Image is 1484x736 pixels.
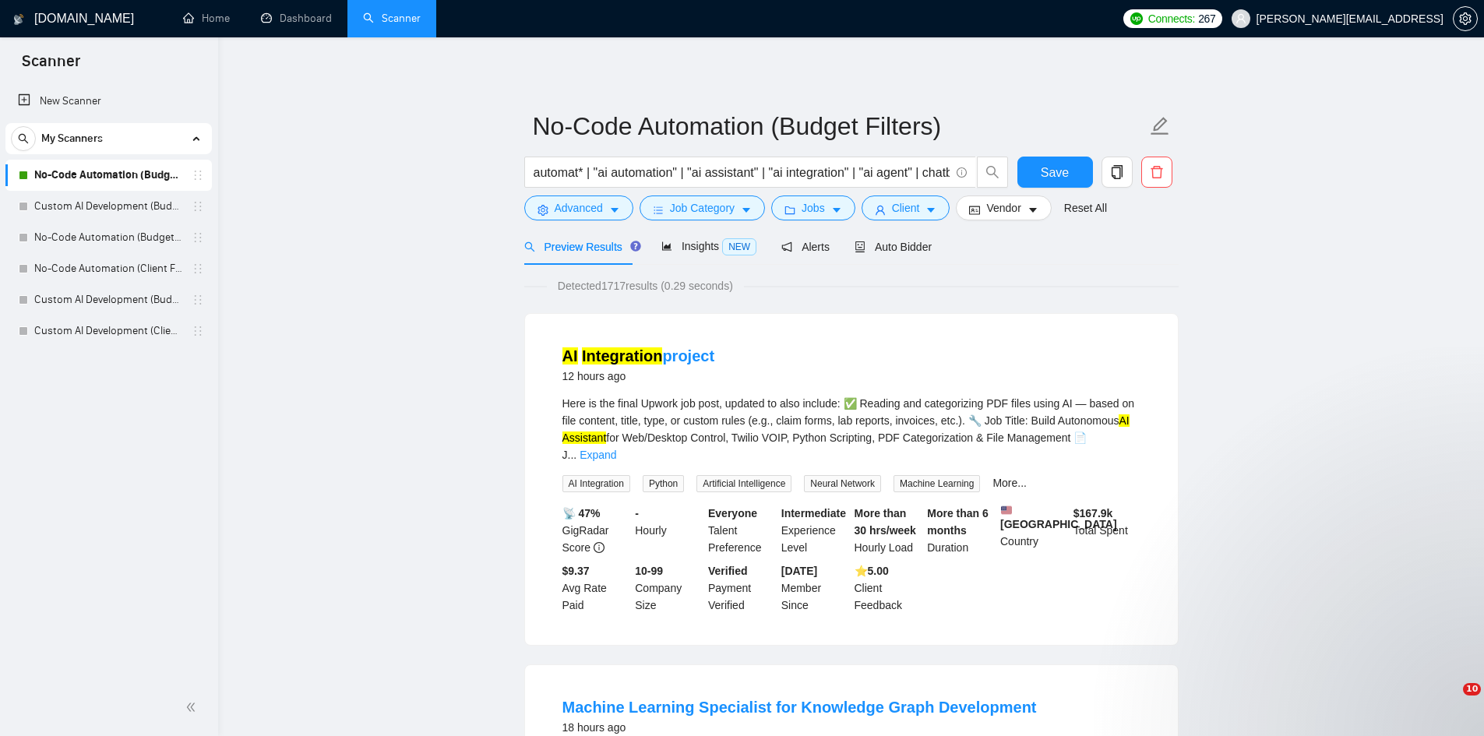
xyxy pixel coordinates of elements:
[802,199,825,217] span: Jobs
[1119,414,1129,427] mark: AI
[1235,13,1246,24] span: user
[562,475,630,492] span: AI Integration
[986,199,1020,217] span: Vendor
[892,199,920,217] span: Client
[192,262,204,275] span: holder
[696,475,791,492] span: Artificial Intelligence
[708,565,748,577] b: Verified
[192,231,204,244] span: holder
[1073,507,1113,519] b: $ 167.9k
[708,507,757,519] b: Everyone
[997,505,1070,556] div: Country
[34,191,182,222] a: Custom AI Development (Budget Filter)
[580,449,616,461] a: Expand
[41,123,103,154] span: My Scanners
[855,507,916,537] b: More than 30 hrs/week
[855,241,865,252] span: robot
[562,507,601,519] b: 📡 47%
[705,505,778,556] div: Talent Preference
[524,241,636,253] span: Preview Results
[1431,683,1468,720] iframe: Intercom live chat
[363,12,421,25] a: searchScanner
[781,241,792,252] span: notification
[927,507,989,537] b: More than 6 months
[555,199,603,217] span: Advanced
[547,277,744,294] span: Detected 1717 results (0.29 seconds)
[670,199,735,217] span: Job Category
[559,562,633,614] div: Avg Rate Paid
[705,562,778,614] div: Payment Verified
[9,50,93,83] span: Scanner
[34,315,182,347] a: Custom AI Development (Client Filters)
[1041,163,1069,182] span: Save
[1130,12,1143,25] img: upwork-logo.png
[559,505,633,556] div: GigRadar Score
[661,240,756,252] span: Insights
[1463,683,1481,696] span: 10
[261,12,332,25] a: dashboardDashboard
[781,507,846,519] b: Intermediate
[192,169,204,181] span: holder
[524,241,535,252] span: search
[524,195,633,220] button: settingAdvancedcaret-down
[771,195,855,220] button: folderJobscaret-down
[1000,505,1117,530] b: [GEOGRAPHIC_DATA]
[894,475,980,492] span: Machine Learning
[1141,157,1172,188] button: delete
[594,542,605,553] span: info-circle
[192,294,204,306] span: holder
[609,204,620,216] span: caret-down
[13,7,24,32] img: logo
[661,241,672,252] span: area-chart
[534,163,950,182] input: Search Freelance Jobs...
[562,565,590,577] b: $9.37
[1070,505,1144,556] div: Total Spent
[629,239,643,253] div: Tooltip anchor
[192,200,204,213] span: holder
[1198,10,1215,27] span: 267
[18,86,199,117] a: New Scanner
[632,505,705,556] div: Hourly
[722,238,756,255] span: NEW
[1148,10,1195,27] span: Connects:
[969,204,980,216] span: idcard
[781,241,830,253] span: Alerts
[784,204,795,216] span: folder
[956,195,1051,220] button: idcardVendorcaret-down
[34,284,182,315] a: Custom AI Development (Budget Filters)
[741,204,752,216] span: caret-down
[34,253,182,284] a: No-Code Automation (Client Filters)
[533,107,1147,146] input: Scanner name...
[1064,199,1107,217] a: Reset All
[582,347,662,364] mark: Integration
[851,562,925,614] div: Client Feedback
[1142,165,1172,179] span: delete
[632,562,705,614] div: Company Size
[185,699,201,715] span: double-left
[562,699,1037,716] a: Machine Learning Specialist for Knowledge Graph Development
[924,505,997,556] div: Duration
[778,505,851,556] div: Experience Level
[538,204,548,216] span: setting
[778,562,851,614] div: Member Since
[1102,165,1132,179] span: copy
[1454,12,1477,25] span: setting
[562,395,1140,463] div: Here is the final Upwork job post, updated to also include: ✅ Reading and categorizing PDF files ...
[804,475,881,492] span: Neural Network
[34,160,182,191] a: No-Code Automation (Budget Filters)
[1453,12,1478,25] a: setting
[851,505,925,556] div: Hourly Load
[643,475,684,492] span: Python
[1028,204,1038,216] span: caret-down
[855,565,889,577] b: ⭐️ 5.00
[5,86,212,117] li: New Scanner
[635,507,639,519] b: -
[5,123,212,347] li: My Scanners
[1453,6,1478,31] button: setting
[562,347,715,364] a: AI Integrationproject
[562,367,715,386] div: 12 hours ago
[640,195,765,220] button: barsJob Categorycaret-down
[12,133,35,144] span: search
[1001,505,1012,516] img: 🇺🇸
[562,431,607,444] mark: Assistant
